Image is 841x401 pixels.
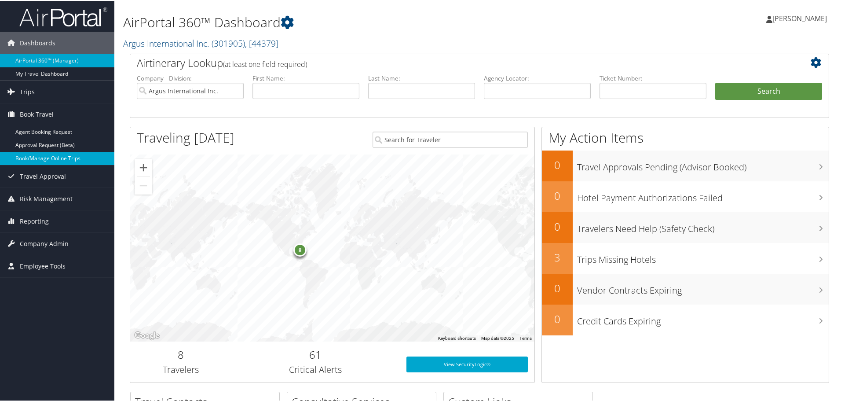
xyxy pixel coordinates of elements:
[368,73,475,82] label: Last Name:
[19,6,107,26] img: airportal-logo.png
[135,176,152,194] button: Zoom out
[577,156,829,173] h3: Travel Approvals Pending (Advisor Booked)
[542,311,573,326] h2: 0
[577,279,829,296] h3: Vendor Contracts Expiring
[20,254,66,276] span: Employee Tools
[542,304,829,335] a: 0Credit Cards Expiring
[123,37,278,48] a: Argus International Inc.
[132,329,161,341] a: Open this area in Google Maps (opens a new window)
[542,280,573,295] h2: 0
[772,13,827,22] span: [PERSON_NAME]
[20,232,69,254] span: Company Admin
[542,273,829,304] a: 0Vendor Contracts Expiring
[223,59,307,68] span: (at least one field required)
[137,128,234,146] h1: Traveling [DATE]
[542,180,829,211] a: 0Hotel Payment Authorizations Failed
[542,218,573,233] h2: 0
[137,346,225,361] h2: 8
[715,82,822,99] button: Search
[542,157,573,172] h2: 0
[577,310,829,327] h3: Credit Cards Expiring
[20,210,49,232] span: Reporting
[137,73,244,82] label: Company - Division:
[484,73,591,82] label: Agency Locator:
[238,363,393,375] h3: Critical Alerts
[132,329,161,341] img: Google
[600,73,706,82] label: Ticket Number:
[406,356,528,372] a: View SecurityLogic®
[293,242,307,255] div: 8
[137,363,225,375] h3: Travelers
[135,158,152,176] button: Zoom in
[577,217,829,234] h3: Travelers Need Help (Safety Check)
[438,335,476,341] button: Keyboard shortcuts
[20,187,73,209] span: Risk Management
[245,37,278,48] span: , [ 44379 ]
[137,55,764,70] h2: Airtinerary Lookup
[766,4,836,31] a: [PERSON_NAME]
[542,211,829,242] a: 0Travelers Need Help (Safety Check)
[20,31,55,53] span: Dashboards
[542,242,829,273] a: 3Trips Missing Hotels
[542,188,573,202] h2: 0
[577,248,829,265] h3: Trips Missing Hotels
[252,73,359,82] label: First Name:
[20,80,35,102] span: Trips
[20,103,54,125] span: Book Travel
[373,131,528,147] input: Search for Traveler
[542,150,829,180] a: 0Travel Approvals Pending (Advisor Booked)
[577,187,829,203] h3: Hotel Payment Authorizations Failed
[542,249,573,264] h2: 3
[542,128,829,146] h1: My Action Items
[123,12,598,31] h1: AirPortal 360™ Dashboard
[20,165,66,187] span: Travel Approval
[212,37,245,48] span: ( 301905 )
[238,346,393,361] h2: 61
[481,335,514,340] span: Map data ©2025
[519,335,532,340] a: Terms (opens in new tab)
